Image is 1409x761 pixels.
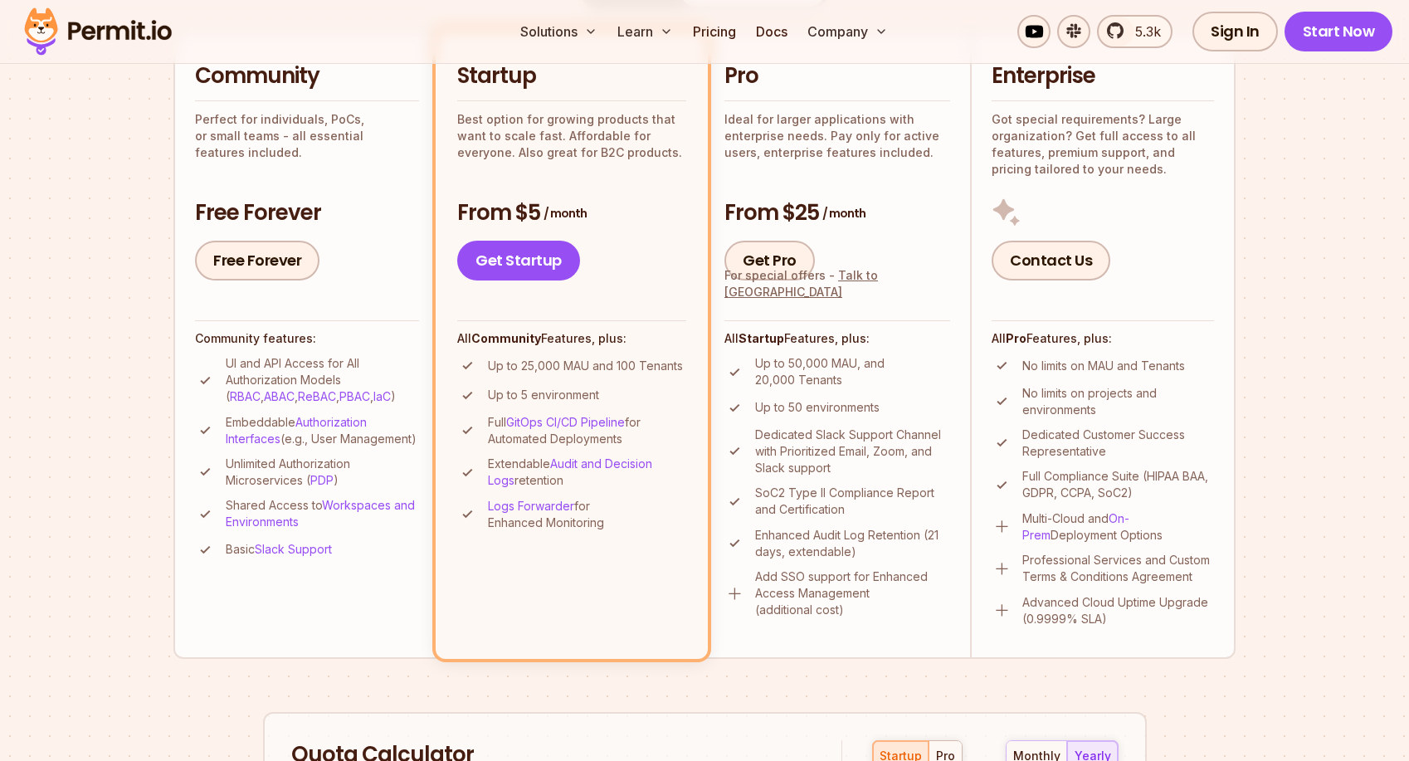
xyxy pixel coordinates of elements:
p: Dedicated Customer Success Representative [1022,427,1214,460]
h2: Community [195,61,419,91]
a: Start Now [1285,12,1393,51]
a: 5.3k [1097,15,1173,48]
h4: All Features, plus: [724,330,950,347]
p: Up to 50 environments [755,399,880,416]
h4: All Features, plus: [992,330,1214,347]
a: Sign In [1192,12,1278,51]
span: / month [544,205,587,222]
p: Up to 50,000 MAU, and 20,000 Tenants [755,355,950,388]
a: Get Pro [724,241,815,280]
p: Full Compliance Suite (HIPAA BAA, GDPR, CCPA, SoC2) [1022,468,1214,501]
button: Learn [611,15,680,48]
p: Enhanced Audit Log Retention (21 days, extendable) [755,527,950,560]
p: Extendable retention [488,456,686,489]
a: RBAC [230,389,261,403]
a: Contact Us [992,241,1110,280]
a: GitOps CI/CD Pipeline [506,415,625,429]
a: ABAC [264,389,295,403]
p: Perfect for individuals, PoCs, or small teams - all essential features included. [195,111,419,161]
a: Docs [749,15,794,48]
h4: All Features, plus: [457,330,686,347]
p: Professional Services and Custom Terms & Conditions Agreement [1022,552,1214,585]
p: Embeddable (e.g., User Management) [226,414,419,447]
a: PDP [310,473,334,487]
p: Basic [226,541,332,558]
p: Advanced Cloud Uptime Upgrade (0.9999% SLA) [1022,594,1214,627]
p: Unlimited Authorization Microservices ( ) [226,456,419,489]
a: Slack Support [255,542,332,556]
a: ReBAC [298,389,336,403]
a: Get Startup [457,241,580,280]
a: Pricing [686,15,743,48]
p: Dedicated Slack Support Channel with Prioritized Email, Zoom, and Slack support [755,427,950,476]
p: Shared Access to [226,497,419,530]
a: Logs Forwarder [488,499,574,513]
p: Ideal for larger applications with enterprise needs. Pay only for active users, enterprise featur... [724,111,950,161]
h2: Enterprise [992,61,1214,91]
p: UI and API Access for All Authorization Models ( , , , , ) [226,355,419,405]
div: For special offers - [724,267,950,300]
a: Audit and Decision Logs [488,456,652,487]
p: Multi-Cloud and Deployment Options [1022,510,1214,544]
span: / month [822,205,865,222]
p: Up to 25,000 MAU and 100 Tenants [488,358,683,374]
p: Up to 5 environment [488,387,599,403]
p: Got special requirements? Large organization? Get full access to all features, premium support, a... [992,111,1214,178]
button: Company [801,15,895,48]
span: 5.3k [1125,22,1161,41]
a: Authorization Interfaces [226,415,367,446]
a: IaC [373,389,391,403]
strong: Pro [1006,331,1026,345]
h3: From $25 [724,198,950,228]
img: Permit logo [17,3,179,60]
h3: From $5 [457,198,686,228]
p: Add SSO support for Enhanced Access Management (additional cost) [755,568,950,618]
p: SoC2 Type II Compliance Report and Certification [755,485,950,518]
h2: Startup [457,61,686,91]
p: for Enhanced Monitoring [488,498,686,531]
button: Solutions [514,15,604,48]
a: Free Forever [195,241,319,280]
p: Best option for growing products that want to scale fast. Affordable for everyone. Also great for... [457,111,686,161]
p: No limits on MAU and Tenants [1022,358,1185,374]
strong: Startup [739,331,784,345]
h2: Pro [724,61,950,91]
a: PBAC [339,389,370,403]
a: On-Prem [1022,511,1129,542]
p: Full for Automated Deployments [488,414,686,447]
strong: Community [471,331,541,345]
h4: Community features: [195,330,419,347]
h3: Free Forever [195,198,419,228]
p: No limits on projects and environments [1022,385,1214,418]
